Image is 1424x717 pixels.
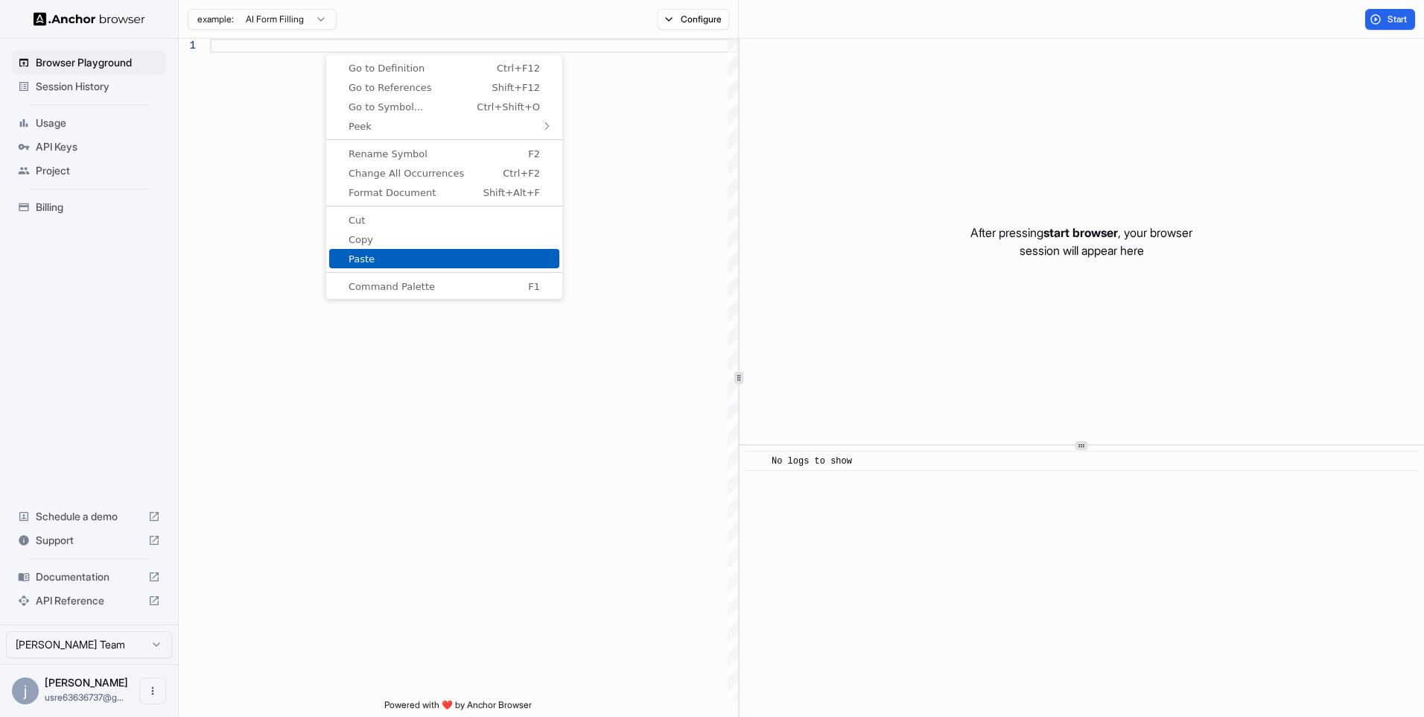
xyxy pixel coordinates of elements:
span: Browser Playground [36,55,160,70]
span: No logs to show [772,456,852,467]
div: Project [12,159,166,183]
div: 1 [179,39,196,53]
p: After pressing , your browser session will appear here [970,224,1192,259]
div: j [12,677,39,704]
span: usre63636737@gmail.com [45,692,124,703]
span: Usage [36,116,160,130]
div: Usage [12,111,166,135]
div: API Reference [12,589,166,613]
div: Browser Playground [12,51,166,75]
div: Billing [12,195,166,219]
span: Start [1388,13,1408,25]
button: Start [1365,9,1415,30]
span: Support [36,533,142,548]
span: james [45,676,128,689]
span: example: [197,13,234,25]
span: start browser [1043,225,1118,240]
span: Schedule a demo [36,509,142,524]
span: Project [36,163,160,178]
div: API Keys [12,135,166,159]
div: Support [12,528,166,552]
span: API Reference [36,593,142,608]
div: Session History [12,75,166,98]
span: ​ [753,454,760,469]
span: Billing [36,200,160,215]
span: Powered with ❤️ by Anchor Browser [384,699,532,717]
button: Open menu [139,677,166,704]
span: Session History [36,79,160,94]
span: Documentation [36,569,142,584]
div: Documentation [12,565,166,589]
div: Schedule a demo [12,505,166,528]
span: API Keys [36,139,160,154]
button: Configure [658,9,730,30]
img: Anchor Logo [34,12,145,26]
